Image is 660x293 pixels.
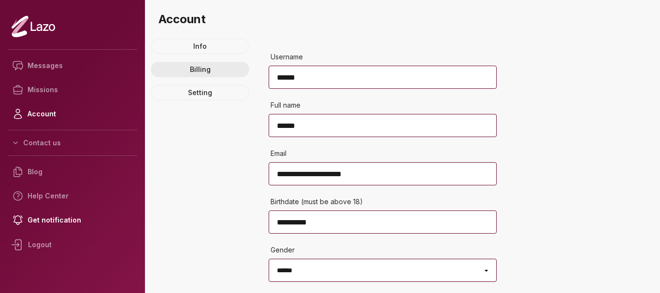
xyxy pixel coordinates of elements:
[8,208,137,232] a: Get notification
[8,184,137,208] a: Help Center
[8,102,137,126] a: Account
[151,39,249,54] a: Info
[271,100,301,110] span: Full name
[8,78,137,102] a: Missions
[271,197,363,207] span: Birthdate (must be above 18)
[8,160,137,184] a: Blog
[8,134,137,152] button: Contact us
[151,62,249,77] a: Billing
[8,232,137,257] div: Logout
[271,149,287,158] span: Email
[151,85,249,100] a: Setting
[271,52,303,62] span: Username
[271,245,295,255] span: Gender
[8,54,137,78] a: Messages
[158,12,652,27] h3: Account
